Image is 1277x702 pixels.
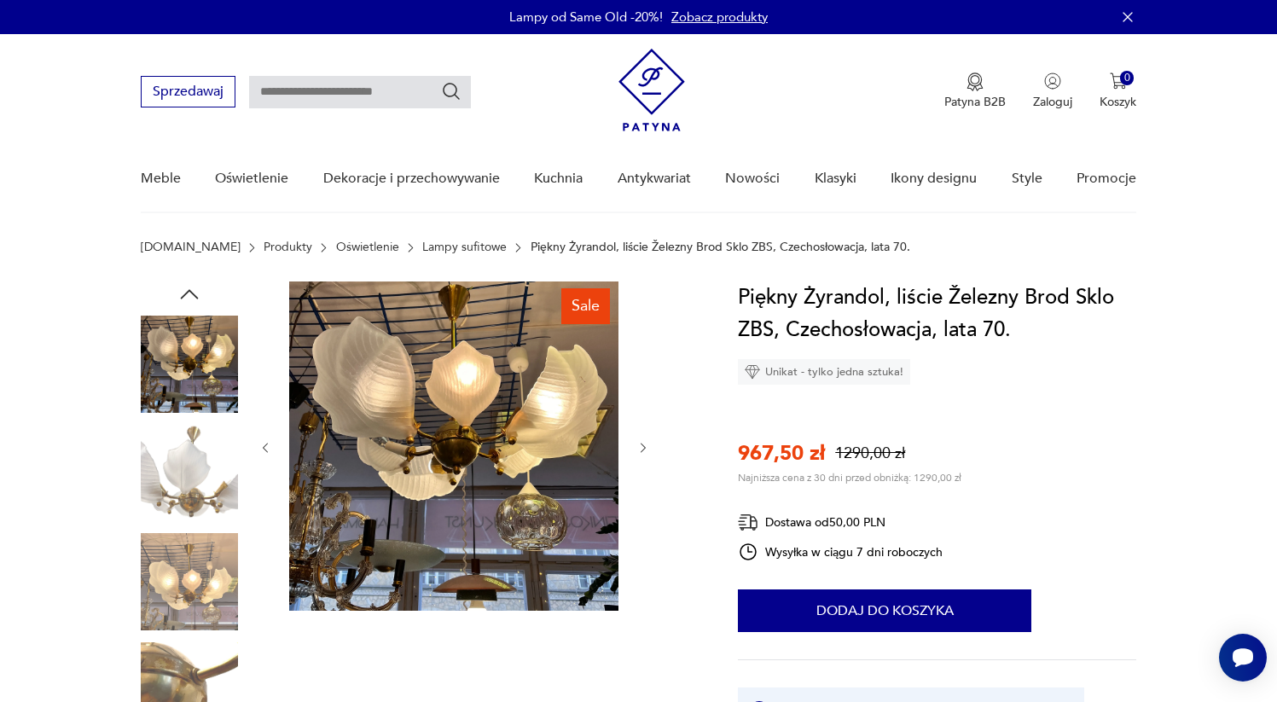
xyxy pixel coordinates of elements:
[215,146,288,212] a: Oświetlenie
[141,316,238,413] img: Zdjęcie produktu Piękny Żyrandol, liście Železny Brod Sklo ZBS, Czechosłowacja, lata 70.
[738,542,943,562] div: Wysyłka w ciągu 7 dni roboczych
[561,288,610,324] div: Sale
[835,443,905,464] p: 1290,00 zł
[1012,146,1042,212] a: Style
[1219,634,1267,682] iframe: Smartsupp widget button
[738,439,825,467] p: 967,50 zł
[441,81,461,102] button: Szukaj
[738,281,1136,346] h1: Piękny Żyrandol, liście Železny Brod Sklo ZBS, Czechosłowacja, lata 70.
[738,512,943,533] div: Dostawa od 50,00 PLN
[141,76,235,107] button: Sprzedawaj
[944,73,1006,110] button: Patyna B2B
[531,241,910,254] p: Piękny Żyrandol, liście Železny Brod Sklo ZBS, Czechosłowacja, lata 70.
[141,87,235,99] a: Sprzedawaj
[944,73,1006,110] a: Ikona medaluPatyna B2B
[725,146,780,212] a: Nowości
[1033,73,1072,110] button: Zaloguj
[618,146,691,212] a: Antykwariat
[891,146,977,212] a: Ikony designu
[618,49,685,131] img: Patyna - sklep z meblami i dekoracjami vintage
[509,9,663,26] p: Lampy od Same Old -20%!
[671,9,768,26] a: Zobacz produkty
[738,471,961,484] p: Najniższa cena z 30 dni przed obniżką: 1290,00 zł
[264,241,312,254] a: Produkty
[289,281,618,611] img: Zdjęcie produktu Piękny Żyrandol, liście Železny Brod Sklo ZBS, Czechosłowacja, lata 70.
[1044,73,1061,90] img: Ikonka użytkownika
[1033,94,1072,110] p: Zaloguj
[738,512,758,533] img: Ikona dostawy
[141,146,181,212] a: Meble
[1110,73,1127,90] img: Ikona koszyka
[738,589,1031,632] button: Dodaj do koszyka
[336,241,399,254] a: Oświetlenie
[1100,73,1136,110] button: 0Koszyk
[141,533,238,630] img: Zdjęcie produktu Piękny Żyrandol, liście Železny Brod Sklo ZBS, Czechosłowacja, lata 70.
[534,146,583,212] a: Kuchnia
[1077,146,1136,212] a: Promocje
[815,146,856,212] a: Klasyki
[141,425,238,522] img: Zdjęcie produktu Piękny Żyrandol, liście Železny Brod Sklo ZBS, Czechosłowacja, lata 70.
[141,241,241,254] a: [DOMAIN_NAME]
[1100,94,1136,110] p: Koszyk
[966,73,984,91] img: Ikona medalu
[323,146,500,212] a: Dekoracje i przechowywanie
[738,359,910,385] div: Unikat - tylko jedna sztuka!
[944,94,1006,110] p: Patyna B2B
[1120,71,1135,85] div: 0
[745,364,760,380] img: Ikona diamentu
[422,241,507,254] a: Lampy sufitowe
